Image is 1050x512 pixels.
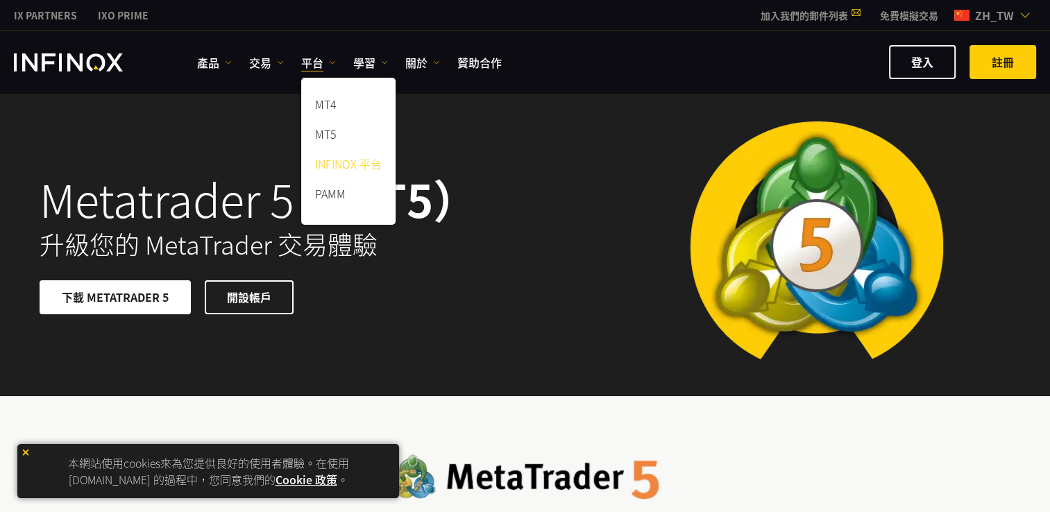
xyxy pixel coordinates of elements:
[889,45,956,79] a: 登入
[870,8,949,23] a: INFINOX MENU
[301,54,336,71] a: 平台
[301,151,396,181] a: INFINOX 平台
[40,280,191,314] a: 下載 METATRADER 5
[40,229,506,259] h2: 升級您的 MetaTrader 交易體驗
[3,8,87,23] a: INFINOX
[87,8,159,23] a: INFINOX
[249,54,284,71] a: 交易
[391,454,659,500] img: Meta Trader 5 logo
[301,92,396,121] a: MT4
[969,45,1036,79] a: 註冊
[40,175,506,222] h1: Metatrader 5
[301,121,396,151] a: MT5
[301,181,396,211] a: PAMM
[24,451,392,491] p: 本網站使用cookies來為您提供良好的使用者體驗。在使用 [DOMAIN_NAME] 的過程中，您同意我們的 。
[14,53,155,71] a: INFINOX Logo
[353,54,388,71] a: 學習
[21,447,31,457] img: yellow close icon
[679,92,954,396] img: Meta Trader 5
[457,54,502,71] a: 贊助合作
[405,54,440,71] a: 關於
[750,8,870,22] a: 加入我們的郵件列表
[205,280,294,314] a: 開設帳戶
[294,166,478,231] strong: （MT5）
[276,471,337,488] a: Cookie 政策
[969,7,1019,24] span: zh_tw
[197,54,232,71] a: 產品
